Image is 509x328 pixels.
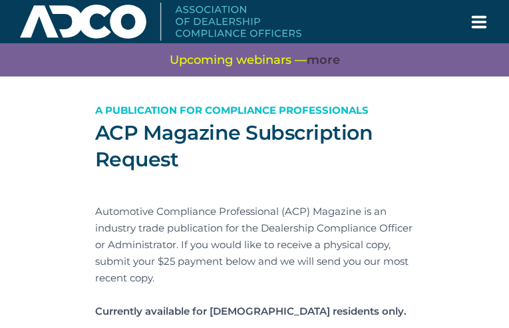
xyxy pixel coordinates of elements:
img: Association of Dealership Compliance Officers logo [20,3,301,40]
a: more [307,52,340,69]
span: Upcoming webinars — [170,52,340,69]
strong: Currently available for [DEMOGRAPHIC_DATA] residents only. [95,305,407,317]
h1: ACP Magazine Subscription Request [95,120,415,173]
p: A publication for Compliance Professionals [95,102,415,118]
p: Automotive Compliance Professional (ACP) Magazine is an industry trade publication for the Dealer... [95,203,415,286]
